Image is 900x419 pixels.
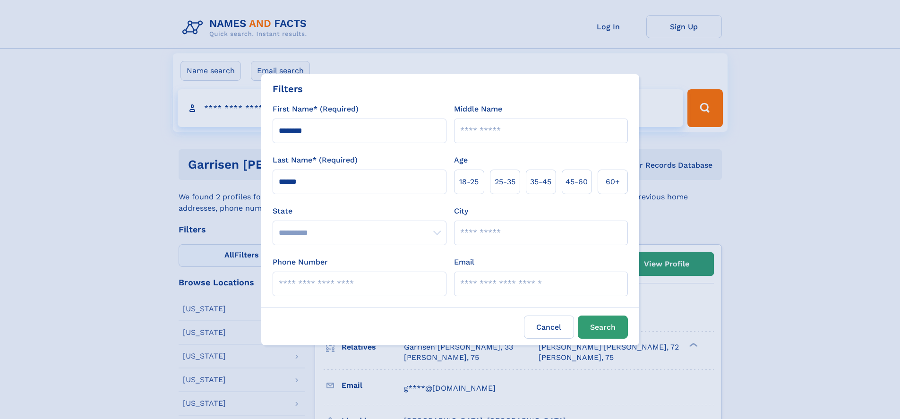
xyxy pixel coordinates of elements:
span: 60+ [606,176,620,188]
label: Middle Name [454,103,502,115]
span: 25‑35 [495,176,515,188]
label: Email [454,257,474,268]
span: 45‑60 [566,176,588,188]
label: Age [454,154,468,166]
span: 18‑25 [459,176,479,188]
label: Cancel [524,316,574,339]
label: Phone Number [273,257,328,268]
label: First Name* (Required) [273,103,359,115]
label: City [454,205,468,217]
span: 35‑45 [530,176,551,188]
label: Last Name* (Required) [273,154,358,166]
label: State [273,205,446,217]
button: Search [578,316,628,339]
div: Filters [273,82,303,96]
